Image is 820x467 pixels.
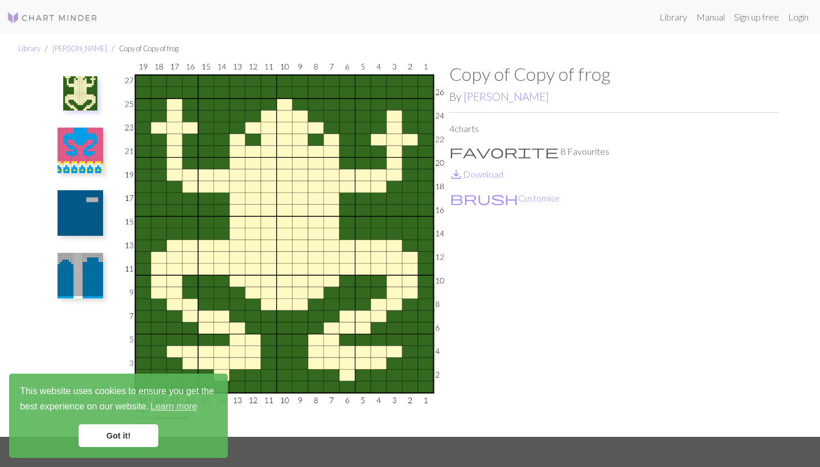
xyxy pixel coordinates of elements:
i: Customise [450,191,518,205]
a: learn more about cookies [149,398,199,415]
a: Manual [692,6,729,28]
img: thumb [58,253,103,298]
a: dismiss cookie message [79,424,158,447]
span: This website uses cookies to ensure you get the best experience on our website. [20,384,217,415]
img: frog [120,63,449,437]
i: Favourite [449,145,559,158]
button: CustomiseCustomise [449,191,560,206]
a: Sign up free [729,6,784,28]
div: cookieconsent [9,374,228,458]
a: [PERSON_NAME] [464,90,549,103]
img: Logo [7,11,98,24]
span: favorite [449,144,559,159]
i: Download [449,167,463,181]
p: 8 Favourites [449,145,779,158]
span: save_alt [449,166,463,182]
li: Copy of Copy of frog [107,43,179,54]
a: DownloadDownload [449,169,503,179]
span: brush [450,190,518,206]
a: Library [18,44,40,53]
a: [PERSON_NAME] [52,44,107,53]
img: mitten back [58,190,103,236]
h1: Copy of Copy of frog [449,63,779,85]
a: Login [784,6,813,28]
h2: By [449,90,779,103]
a: Library [655,6,692,28]
img: mitten [58,128,103,173]
img: frog [63,76,97,110]
p: 4 charts [449,122,779,136]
